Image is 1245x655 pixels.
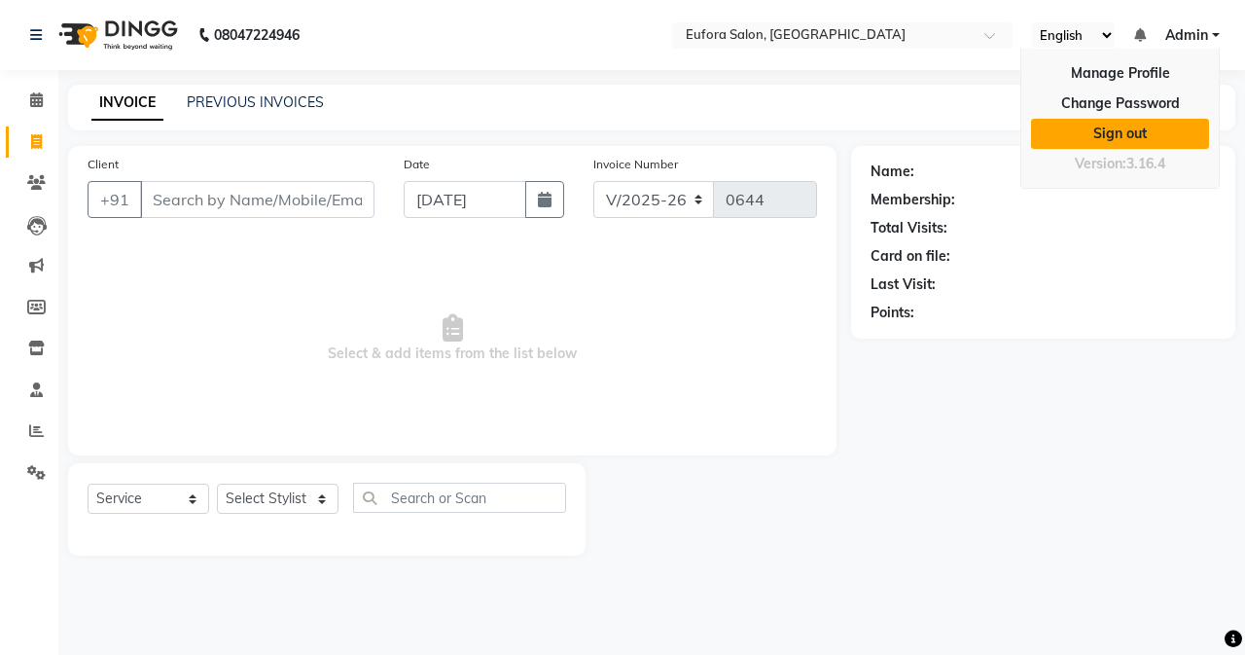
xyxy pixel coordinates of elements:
div: Last Visit: [871,274,936,295]
span: Select & add items from the list below [88,241,817,436]
div: Version:3.16.4 [1031,150,1209,178]
div: Name: [871,162,914,182]
label: Client [88,156,119,173]
b: 08047224946 [214,8,300,62]
div: Membership: [871,190,955,210]
div: Points: [871,303,914,323]
a: PREVIOUS INVOICES [187,93,324,111]
input: Search or Scan [353,483,566,513]
a: Change Password [1031,89,1209,119]
a: INVOICE [91,86,163,121]
a: Sign out [1031,119,1209,149]
div: Card on file: [871,246,950,267]
span: Admin [1165,25,1208,46]
div: Total Visits: [871,218,947,238]
label: Date [404,156,430,173]
label: Invoice Number [593,156,678,173]
button: +91 [88,181,142,218]
input: Search by Name/Mobile/Email/Code [140,181,374,218]
img: logo [50,8,183,62]
a: Manage Profile [1031,58,1209,89]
